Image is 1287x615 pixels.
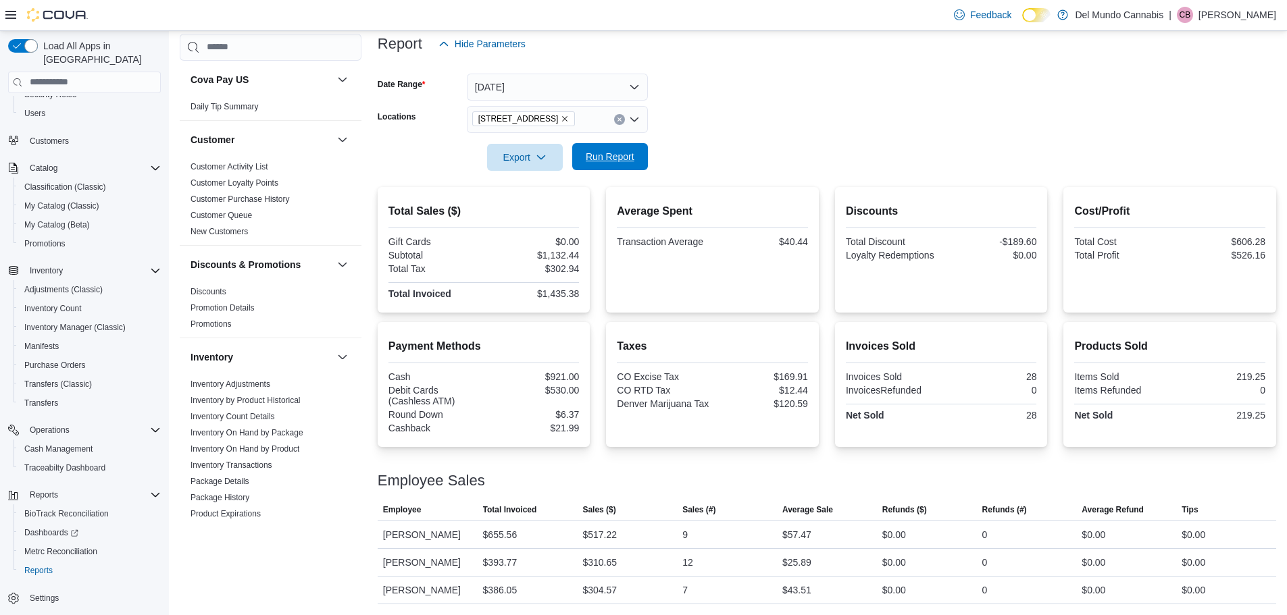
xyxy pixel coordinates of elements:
span: Customers [24,132,161,149]
div: 7 [682,582,688,598]
h2: Taxes [617,338,808,354]
div: Items Sold [1074,371,1167,382]
div: Cashback [388,423,481,433]
div: -$189.60 [944,236,1036,247]
div: InvoicesRefunded [846,385,938,396]
span: Inventory by Product Historical [191,395,301,406]
span: Promotions [191,319,232,329]
div: $304.57 [582,582,617,598]
span: Reports [24,565,53,576]
div: $40.44 [715,236,808,247]
button: My Catalog (Classic) [14,196,166,215]
div: 0 [982,554,988,570]
span: Export [495,144,555,171]
div: $6.37 [486,409,579,420]
a: Promotions [19,236,71,252]
label: Date Range [378,79,426,90]
a: Daily Tip Summary [191,102,259,111]
h2: Total Sales ($) [388,203,580,219]
button: Reports [14,561,166,580]
span: Reports [30,489,58,500]
div: $12.44 [715,385,808,396]
button: Promotions [14,234,166,253]
span: Customer Loyalty Points [191,178,278,188]
span: Adjustments (Classic) [24,284,103,295]
span: Average Sale [782,504,833,515]
a: Customer Purchase History [191,194,290,204]
span: Load All Apps in [GEOGRAPHIC_DATA] [38,39,161,66]
span: Refunds (#) [982,504,1027,515]
span: Inventory [24,263,161,279]
span: Metrc Reconciliation [19,543,161,560]
button: Inventory [24,263,68,279]
button: Discounts & Promotions [191,258,332,271]
span: Dark Mode [1022,22,1023,23]
span: Inventory Manager (Classic) [24,322,126,333]
div: Total Discount [846,236,938,247]
a: Discounts [191,287,226,296]
button: Customer [191,133,332,146]
span: Classification (Classic) [19,179,161,195]
div: 9 [682,527,688,543]
span: Reports [24,487,161,503]
a: Transfers (Classic) [19,376,97,392]
div: $0.00 [1182,527,1205,543]
span: My Catalog (Beta) [19,217,161,233]
strong: Total Invoiced [388,288,451,299]
a: Feedback [949,1,1017,28]
a: Inventory by Product Historical [191,396,301,405]
a: Manifests [19,338,64,354]
p: Del Mundo Cannabis [1075,7,1163,23]
a: Inventory Count [19,300,87,317]
span: Inventory Count [24,303,82,314]
a: Inventory On Hand by Package [191,428,303,437]
div: $0.00 [1082,554,1105,570]
h2: Invoices Sold [846,338,1037,354]
div: $25.89 [782,554,811,570]
a: Settings [24,590,64,606]
span: Product Expirations [191,508,261,519]
span: Sales ($) [582,504,615,515]
button: Open list of options [629,114,640,125]
div: $21.99 [486,423,579,433]
label: Locations [378,111,416,122]
span: Operations [24,422,161,438]
h2: Discounts [846,203,1037,219]
span: Average Refund [1082,504,1144,515]
span: Total Invoiced [483,504,537,515]
a: Traceabilty Dashboard [19,460,111,476]
button: Transfers [14,394,166,412]
span: Discounts [191,286,226,297]
button: Operations [3,421,166,439]
a: Inventory Transactions [191,460,272,470]
span: Tips [1182,504,1198,515]
div: $0.00 [882,527,906,543]
div: $0.00 [1082,527,1105,543]
span: Inventory Adjustments [191,379,270,390]
h3: Discounts & Promotions [191,258,301,271]
a: Dashboards [19,525,84,541]
a: Reports [19,562,58,579]
span: Traceabilty Dashboard [24,462,105,473]
span: Reports [19,562,161,579]
span: New Customers [191,226,248,237]
div: $393.77 [483,554,518,570]
a: Adjustments (Classic) [19,282,108,298]
div: 0 [982,582,988,598]
span: Inventory On Hand by Product [191,444,299,454]
span: My Catalog (Classic) [24,200,99,211]
button: Purchase Orders [14,356,166,375]
div: $0.00 [1182,554,1205,570]
div: $530.00 [486,385,579,396]
button: Cova Pay US [334,72,351,88]
button: Cova Pay US [191,73,332,86]
button: Cash Management [14,439,166,458]
div: Round Down [388,409,481,420]
button: Customer [334,132,351,148]
div: Invoices Sold [846,371,938,382]
div: 0 [944,385,1036,396]
div: Discounts & Promotions [180,284,361,338]
div: Total Profit [1074,250,1167,261]
a: Users [19,105,51,122]
span: Refunds ($) [882,504,927,515]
